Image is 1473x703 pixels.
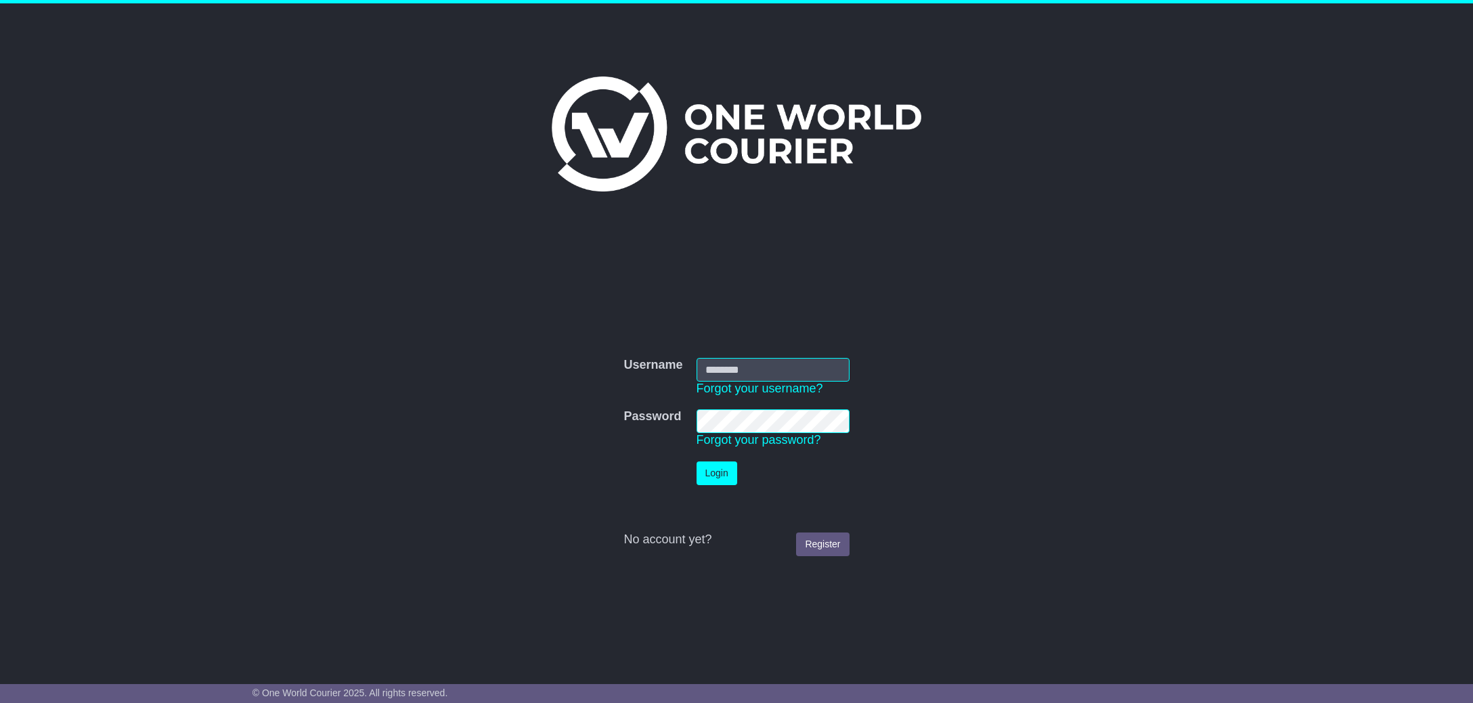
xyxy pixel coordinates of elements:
[623,409,681,424] label: Password
[697,461,737,485] button: Login
[697,382,823,395] a: Forgot your username?
[697,433,821,447] a: Forgot your password?
[623,532,849,547] div: No account yet?
[252,687,448,698] span: © One World Courier 2025. All rights reserved.
[796,532,849,556] a: Register
[552,76,921,191] img: One World
[623,358,682,373] label: Username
